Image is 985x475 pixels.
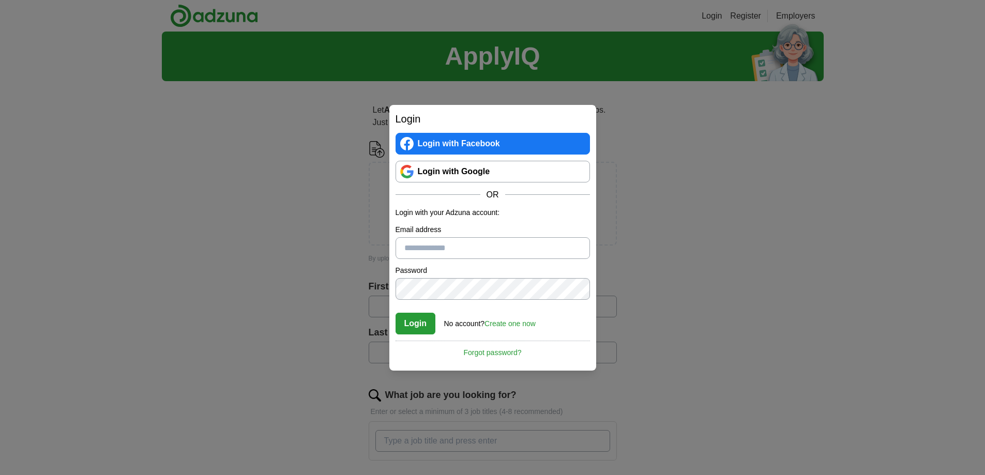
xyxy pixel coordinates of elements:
p: Login with your Adzuna account: [396,207,590,218]
label: Password [396,265,590,276]
button: Login [396,313,436,334]
span: OR [480,189,505,201]
a: Create one now [484,319,536,328]
a: Login with Google [396,161,590,182]
h2: Login [396,111,590,127]
a: Login with Facebook [396,133,590,155]
label: Email address [396,224,590,235]
div: No account? [444,312,536,329]
a: Forgot password? [396,341,590,358]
